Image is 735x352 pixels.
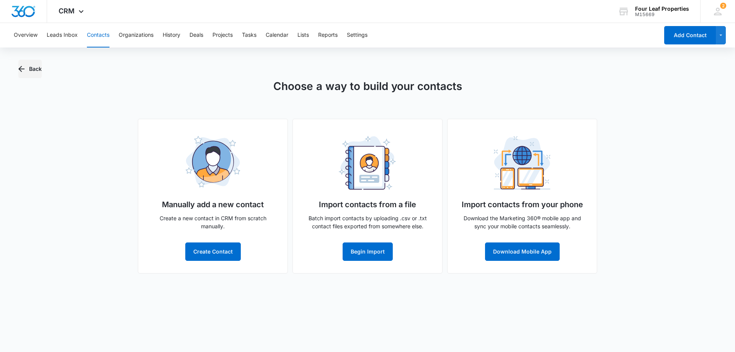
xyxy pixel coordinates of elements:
button: Calendar [266,23,288,47]
button: Create Contact [185,242,241,261]
button: Lists [297,23,309,47]
div: account id [635,12,689,17]
p: Create a new contact in CRM from scratch manually. [150,214,275,230]
button: Deals [189,23,203,47]
h1: Choose a way to build your contacts [273,78,462,94]
button: Projects [212,23,233,47]
button: Reports [318,23,338,47]
button: Download Mobile App [485,242,560,261]
h5: Import contacts from your phone [462,199,583,210]
h5: Import contacts from a file [319,199,416,210]
h5: Manually add a new contact [162,199,264,210]
button: Contacts [87,23,109,47]
button: Tasks [242,23,256,47]
p: Batch import contacts by uploading .csv or .txt contact files exported from somewhere else. [305,214,430,230]
span: 2 [720,3,726,9]
div: notifications count [720,3,726,9]
button: Settings [347,23,367,47]
p: Download the Marketing 360® mobile app and sync your mobile contacts seamlessly. [460,214,585,230]
button: Add Contact [664,26,716,44]
button: Leads Inbox [47,23,78,47]
button: Back [18,60,42,78]
button: Overview [14,23,38,47]
button: History [163,23,180,47]
button: Begin Import [343,242,393,261]
span: CRM [59,7,75,15]
div: account name [635,6,689,12]
button: Organizations [119,23,154,47]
